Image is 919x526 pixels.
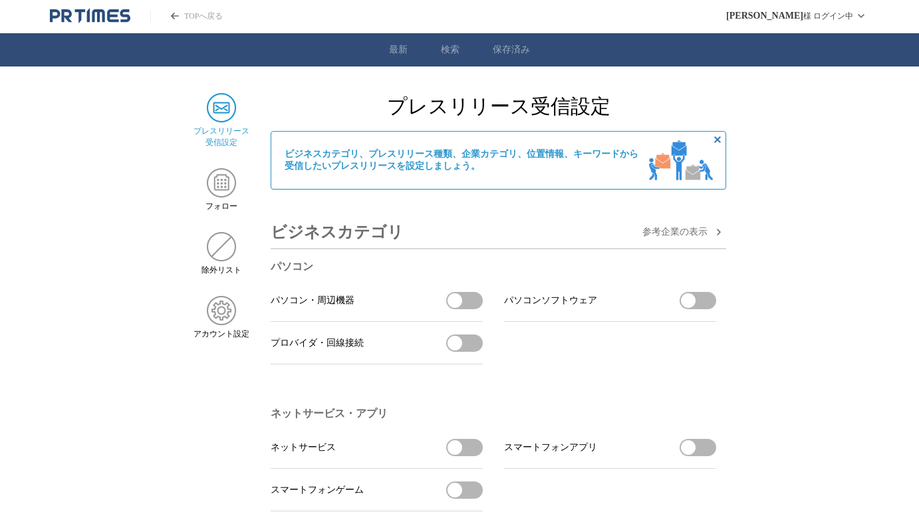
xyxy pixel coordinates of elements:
[271,337,364,349] span: プロバイダ・回線接続
[271,216,404,248] h3: ビジネスカテゴリ
[389,44,408,56] a: 最新
[207,296,236,325] img: アカウント設定
[285,148,638,172] span: ビジネスカテゴリ、プレスリリース種類、企業カテゴリ、位置情報、キーワードから 受信したいプレスリリースを設定しましょう。
[271,93,726,120] h2: プレスリリース受信設定
[726,11,803,21] span: [PERSON_NAME]
[207,93,236,122] img: プレスリリース 受信設定
[205,201,237,212] span: フォロー
[194,329,249,340] span: アカウント設定
[493,44,530,56] a: 保存済み
[207,168,236,197] img: フォロー
[50,8,130,24] a: PR TIMESのトップページはこちら
[271,442,336,454] span: ネットサービス
[193,168,249,212] a: フォローフォロー
[193,296,249,340] a: アカウント設定アカウント設定
[193,93,249,148] a: プレスリリース 受信設定プレスリリース 受信設定
[504,295,597,307] span: パソコンソフトウェア
[271,484,364,496] span: スマートフォンゲーム
[271,295,354,307] span: パソコン・周辺機器
[642,226,708,238] span: 参考企業の 表示
[710,132,725,148] button: 非表示にする
[441,44,459,56] a: 検索
[207,232,236,261] img: 除外リスト
[150,11,223,22] a: PR TIMESのトップページはこちら
[193,232,249,276] a: 除外リスト除外リスト
[642,224,726,240] button: 参考企業の表示
[504,442,597,454] span: スマートフォンアプリ
[271,407,716,421] h3: ネットサービス・アプリ
[201,265,241,276] span: 除外リスト
[271,260,716,274] h3: パソコン
[194,126,249,148] span: プレスリリース 受信設定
